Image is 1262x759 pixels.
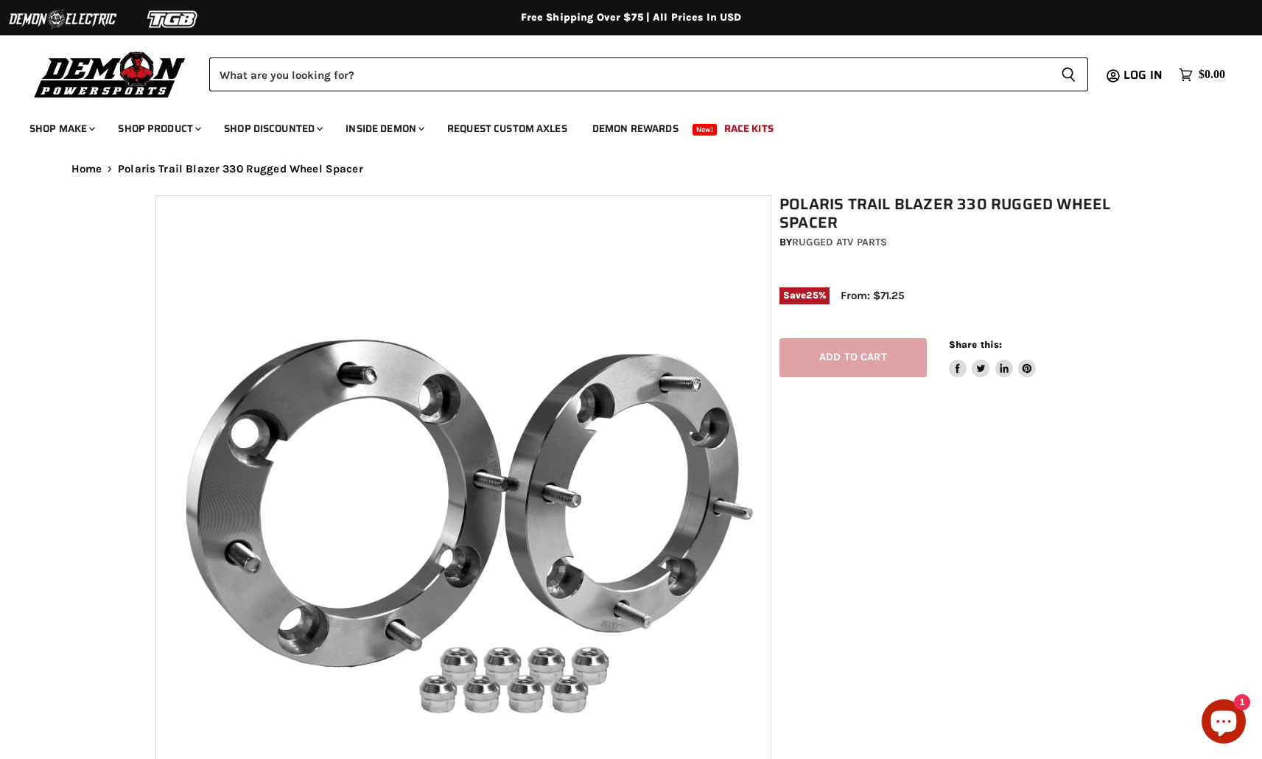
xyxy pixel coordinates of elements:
inbox-online-store-chat: Shopify online store chat [1197,699,1250,747]
span: Polaris Trail Blazer 330 Rugged Wheel Spacer [118,163,363,175]
a: $0.00 [1171,64,1233,85]
a: Home [71,163,102,175]
img: Demon Electric Logo 2 [7,5,118,33]
a: Rugged ATV Parts [792,236,887,248]
aside: Share this: [949,338,1037,377]
a: Shop Discounted [213,113,332,144]
a: Race Kits [713,113,785,144]
span: Log in [1123,66,1163,84]
button: Search [1049,57,1088,91]
a: Demon Rewards [581,113,690,144]
img: TGB Logo 2 [118,5,228,33]
span: 25 [806,290,818,301]
div: by [779,234,1115,251]
h1: Polaris Trail Blazer 330 Rugged Wheel Spacer [779,195,1115,232]
a: Shop Product [107,113,210,144]
span: Save % [779,287,830,304]
span: $0.00 [1199,68,1225,82]
nav: Breadcrumbs [42,163,1221,175]
img: Demon Powersports [29,48,191,100]
a: Shop Make [18,113,104,144]
span: New! [693,124,718,136]
ul: Main menu [18,108,1221,144]
form: Product [209,57,1088,91]
a: Inside Demon [334,113,433,144]
span: Share this: [949,339,1002,350]
input: Search [209,57,1049,91]
span: From: $71.25 [841,289,905,302]
div: Free Shipping Over $75 | All Prices In USD [42,11,1221,24]
a: Log in [1117,69,1171,82]
a: Request Custom Axles [436,113,578,144]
